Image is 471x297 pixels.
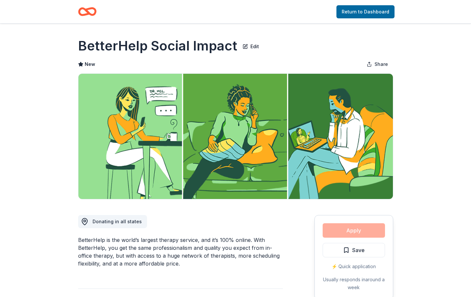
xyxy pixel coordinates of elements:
span: Save [352,246,365,254]
a: Return to Dashboard [336,5,395,18]
span: Donating in all states [93,219,142,224]
div: BetterHelp is the world’s largest therapy service, and it’s 100% online. With BetterHelp, you get... [78,236,283,267]
img: Image for BetterHelp Social Impact [78,74,393,199]
span: Share [375,60,388,68]
a: Home [78,4,96,19]
span: New [85,60,95,68]
button: Edit [243,41,259,50]
div: Usually responds in around a week [323,276,385,291]
button: Share [361,58,393,71]
button: Save [323,243,385,257]
h1: BetterHelp Social Impact [78,37,237,55]
div: ⚡️ Quick application [323,263,385,270]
